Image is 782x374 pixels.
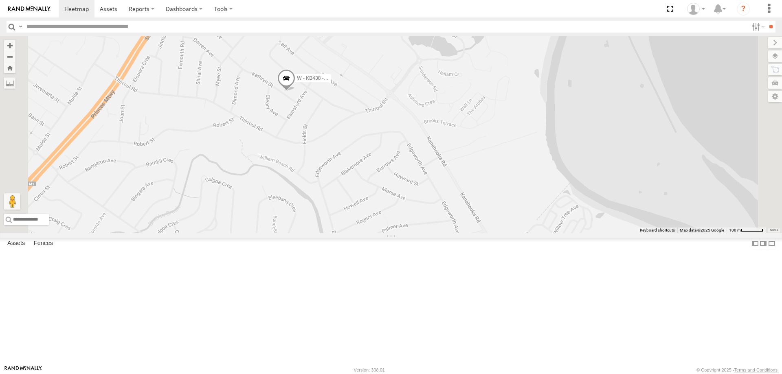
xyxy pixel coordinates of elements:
img: rand-logo.svg [8,6,51,12]
button: Zoom out [4,51,15,62]
span: Map data ©2025 Google [680,228,724,232]
label: Search Filter Options [749,21,766,33]
label: Hide Summary Table [768,238,776,249]
label: Assets [3,238,29,249]
div: © Copyright 2025 - [696,367,778,372]
button: Map Scale: 100 m per 51 pixels [727,227,766,233]
div: Tye Clark [684,3,708,15]
span: 100 m [729,228,741,232]
i: ? [737,2,750,15]
label: Dock Summary Table to the Right [759,238,767,249]
button: Zoom Home [4,62,15,73]
button: Zoom in [4,40,15,51]
button: Keyboard shortcuts [640,227,675,233]
label: Dock Summary Table to the Left [751,238,759,249]
span: W - KB438 - [PERSON_NAME] [297,75,365,81]
a: Terms (opens in new tab) [770,229,778,232]
label: Fences [30,238,57,249]
a: Terms and Conditions [734,367,778,372]
div: Version: 308.01 [354,367,385,372]
label: Measure [4,77,15,89]
label: Map Settings [768,91,782,102]
button: Drag Pegman onto the map to open Street View [4,193,20,210]
label: Search Query [17,21,24,33]
a: Visit our Website [4,366,42,374]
